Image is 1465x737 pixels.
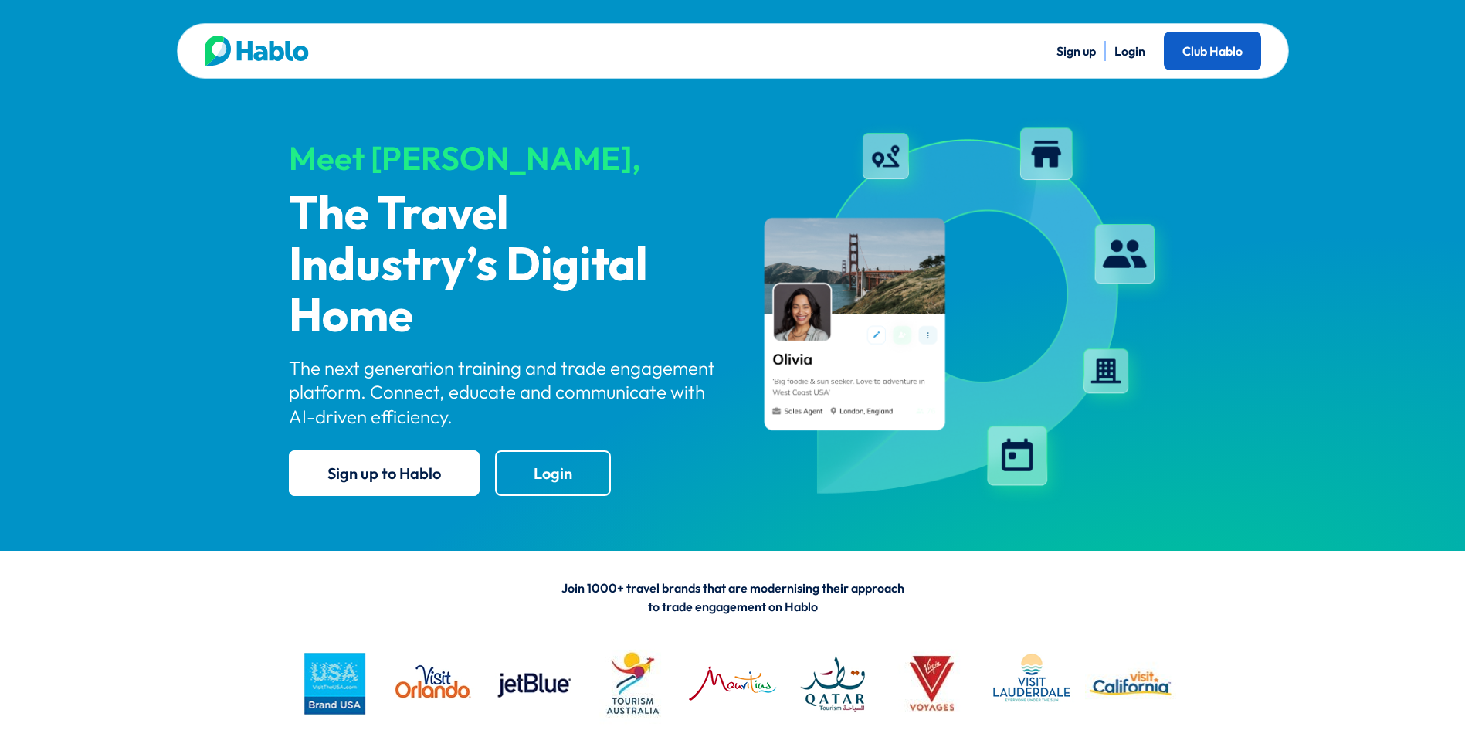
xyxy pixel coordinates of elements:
img: QATAR [786,637,878,729]
img: MTPA [687,637,778,729]
a: Sign up [1056,43,1096,59]
div: Meet [PERSON_NAME], [289,141,720,176]
a: Login [495,450,611,496]
img: VO [388,637,480,729]
a: Login [1114,43,1145,59]
img: vc logo [1085,637,1177,729]
span: Join 1000+ travel brands that are modernising their approach to trade engagement on Hablo [561,580,904,614]
a: Sign up to Hablo [289,450,480,496]
img: jetblue [487,637,579,729]
img: VV logo [886,637,978,729]
img: hablo-profile-image [746,115,1177,509]
img: busa [289,637,381,729]
img: LAUDERDALE [985,637,1077,729]
img: Hablo logo main 2 [205,36,309,66]
a: Club Hablo [1164,32,1261,70]
p: The Travel Industry’s Digital Home [289,190,720,343]
img: Tourism Australia [587,637,679,729]
p: The next generation training and trade engagement platform. Connect, educate and communicate with... [289,356,720,429]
